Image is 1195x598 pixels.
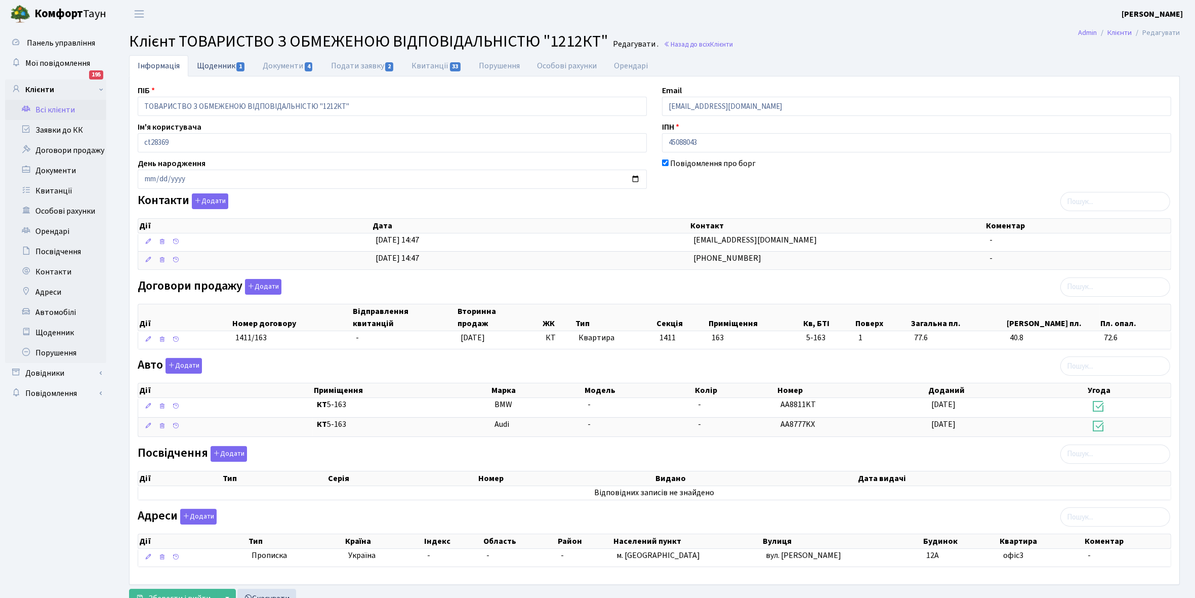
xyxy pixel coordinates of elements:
th: Видано [654,471,857,486]
span: 1411 [660,332,676,343]
th: Район [557,534,613,548]
nav: breadcrumb [1063,22,1195,44]
th: Дії [138,471,222,486]
label: День народження [138,157,205,170]
b: КТ [317,419,327,430]
th: Дії [138,534,248,548]
span: - [588,419,591,430]
th: Країна [344,534,423,548]
a: Додати [242,277,281,295]
label: Ім'я користувача [138,121,201,133]
label: ПІБ [138,85,155,97]
th: Дата [372,219,689,233]
span: [DATE] [461,332,485,343]
button: Переключити навігацію [127,6,152,22]
th: Приміщення [313,383,490,397]
a: Автомобілі [5,302,106,323]
input: Пошук... [1060,192,1170,211]
th: Будинок [922,534,999,548]
th: [PERSON_NAME] пл. [1006,304,1099,331]
span: 1411/163 [235,332,267,343]
a: Клієнти [5,79,106,100]
a: Щоденник [188,55,254,76]
span: - [990,253,993,264]
span: [PHONE_NUMBER] [693,253,761,264]
span: [DATE] 14:47 [376,253,419,264]
a: Клієнти [1107,27,1132,38]
span: офіс3 [1003,550,1023,561]
span: 163 [712,332,724,343]
b: КТ [317,399,327,410]
a: [PERSON_NAME] [1122,8,1183,20]
a: Документи [5,161,106,181]
label: Авто [138,358,202,374]
input: Пошук... [1060,507,1170,527]
span: 40.8 [1010,332,1095,344]
th: Населений пункт [612,534,762,548]
label: Email [662,85,682,97]
span: - [698,399,701,410]
th: Пл. опал. [1100,304,1171,331]
span: AA8811KT [781,399,816,410]
th: Дії [138,383,313,397]
a: Мої повідомлення195 [5,53,106,73]
th: Тип [574,304,655,331]
a: Довідники [5,363,106,383]
span: Мої повідомлення [25,58,90,69]
span: 5-163 [317,399,486,411]
td: Відповідних записів не знайдено [138,486,1171,500]
th: Марка [490,383,584,397]
span: Квартира [579,332,652,344]
a: Додати [208,444,247,462]
th: Контакт [689,219,985,233]
a: Інформація [129,55,188,76]
span: м. [GEOGRAPHIC_DATA] [617,550,700,561]
span: - [1088,550,1091,561]
span: - [486,550,489,561]
a: Контакти [5,262,106,282]
th: Індекс [423,534,482,548]
th: Область [482,534,557,548]
th: Номер [477,471,654,486]
th: Вторинна продаж [457,304,542,331]
th: Тип [248,534,344,548]
a: Квитанції [5,181,106,201]
button: Договори продажу [245,279,281,295]
th: Дії [138,219,372,233]
span: BMW [495,399,512,410]
th: Коментар [1084,534,1171,548]
th: ЖК [542,304,574,331]
b: Комфорт [34,6,83,22]
a: Орендарі [606,55,657,76]
small: Редагувати . [611,39,658,49]
span: - [561,550,564,561]
span: 1 [858,332,906,344]
span: 1 [236,62,244,71]
b: [PERSON_NAME] [1122,9,1183,20]
span: - [356,332,359,343]
th: Вулиця [762,534,922,548]
input: Пошук... [1060,445,1170,464]
label: Договори продажу [138,279,281,295]
span: - [698,419,701,430]
button: Авто [166,358,202,374]
a: Договори продажу [5,140,106,161]
span: [DATE] 14:47 [376,234,419,246]
span: 33 [450,62,461,71]
span: Audi [495,419,509,430]
span: Клієнт ТОВАРИСТВО З ОБМЕЖЕНОЮ ВІДПОВІДАЛЬНІСТЮ "1212КТ" [129,30,608,53]
span: [DATE] [931,419,956,430]
a: Повідомлення [5,383,106,404]
th: Відправлення квитанцій [352,304,457,331]
img: logo.png [10,4,30,24]
span: Прописка [252,550,287,562]
span: Україна [348,550,419,562]
span: AA8777KX [781,419,815,430]
a: Admin [1078,27,1097,38]
a: Порушення [5,343,106,363]
a: Всі клієнти [5,100,106,120]
div: 195 [89,70,103,79]
label: ІПН [662,121,679,133]
th: Квартира [999,534,1084,548]
span: [EMAIL_ADDRESS][DOMAIN_NAME] [693,234,817,246]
